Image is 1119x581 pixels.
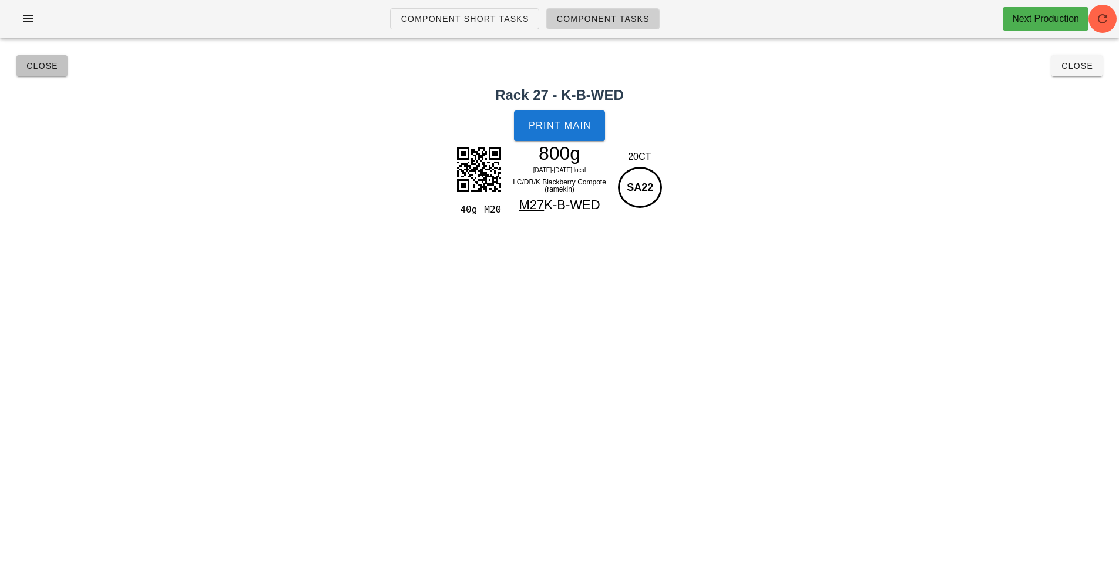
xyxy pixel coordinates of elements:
div: M20 [479,202,503,217]
div: LC/DB/K Blackberry Compote (ramekin) [509,176,611,195]
button: Print Main [514,110,604,141]
div: SA22 [618,167,662,208]
button: Close [16,55,68,76]
div: Next Production [1012,12,1079,26]
span: Component Tasks [556,14,650,23]
h2: Rack 27 - K-B-WED [7,85,1112,106]
img: 8WYUQpmMzh8BUyZp7VD5FEAghBKWDNiHkINjkUSGEoHTQJoQcBJs8KoQQlA7ahJCDYJNHhRCC0kGbEHIQbPKoEEJQOmgTQg6C... [449,140,508,199]
span: Print Main [528,120,592,131]
span: K-B-WED [544,197,600,212]
div: 800g [509,145,611,162]
div: 20CT [615,150,664,164]
button: Close [1051,55,1103,76]
span: [DATE]-[DATE] local [533,167,586,173]
span: Close [26,61,58,70]
div: 40g [455,202,479,217]
span: Component Short Tasks [400,14,529,23]
a: Component Short Tasks [390,8,539,29]
span: M27 [519,197,544,212]
span: Close [1061,61,1093,70]
a: Component Tasks [546,8,660,29]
